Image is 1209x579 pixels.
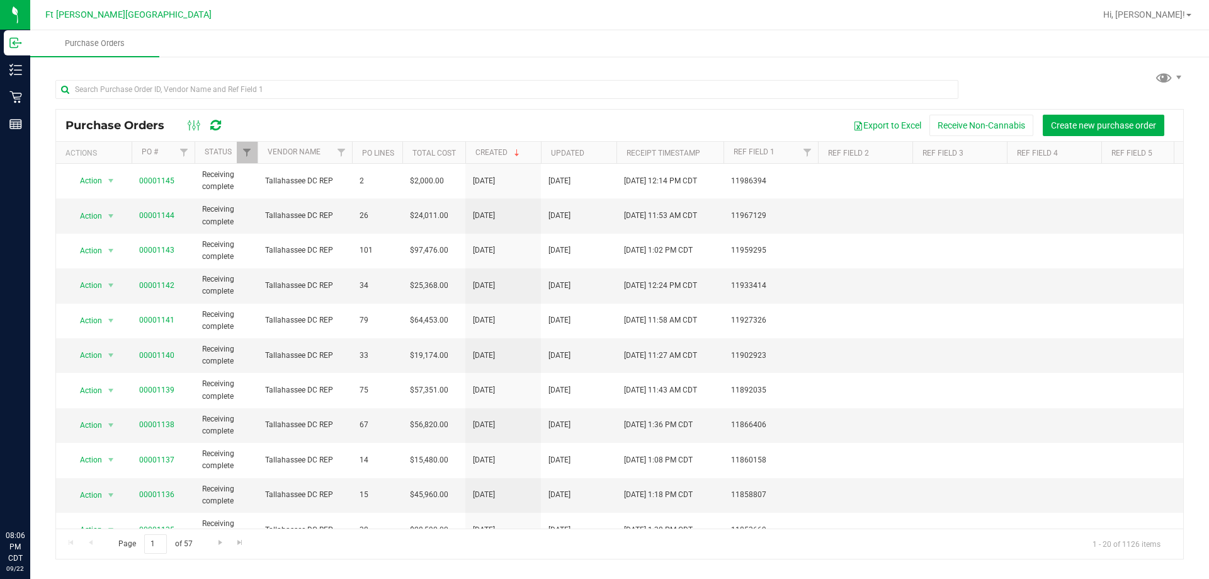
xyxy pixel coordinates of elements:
[9,91,22,103] inline-svg: Retail
[548,210,570,222] span: [DATE]
[548,175,570,187] span: [DATE]
[202,273,250,297] span: Receiving complete
[331,142,352,163] a: Filter
[360,280,395,292] span: 34
[202,518,250,542] span: Receiving complete
[473,175,495,187] span: [DATE]
[548,454,570,466] span: [DATE]
[69,277,103,294] span: Action
[13,478,50,516] iframe: Resource center
[139,176,174,185] a: 00001145
[265,489,344,501] span: Tallahassee DC REP
[265,350,344,362] span: Tallahassee DC REP
[202,169,250,193] span: Receiving complete
[139,490,174,499] a: 00001136
[139,211,174,220] a: 00001144
[473,454,495,466] span: [DATE]
[797,142,818,163] a: Filter
[624,314,697,326] span: [DATE] 11:58 AM CDT
[144,534,167,554] input: 1
[360,524,395,536] span: 38
[624,350,697,362] span: [DATE] 11:27 AM CDT
[548,280,570,292] span: [DATE]
[6,530,25,564] p: 08:06 PM CDT
[237,142,258,163] a: Filter
[548,384,570,396] span: [DATE]
[265,454,344,466] span: Tallahassee DC REP
[139,420,174,429] a: 00001138
[139,351,174,360] a: 00001140
[69,451,103,469] span: Action
[473,524,495,536] span: [DATE]
[410,489,448,501] span: $45,960.00
[929,115,1033,136] button: Receive Non-Cannabis
[624,454,693,466] span: [DATE] 1:08 PM CDT
[265,210,344,222] span: Tallahassee DC REP
[265,524,344,536] span: Tallahassee DC REP
[265,384,344,396] span: Tallahassee DC REP
[473,350,495,362] span: [DATE]
[360,384,395,396] span: 75
[548,350,570,362] span: [DATE]
[410,384,448,396] span: $57,351.00
[202,413,250,437] span: Receiving complete
[731,454,810,466] span: 11860158
[734,147,775,156] a: Ref Field 1
[142,147,158,156] a: PO #
[627,149,700,158] a: Receipt Timestamp
[103,277,119,294] span: select
[922,149,963,158] a: Ref Field 3
[139,386,174,394] a: 00001139
[410,244,448,256] span: $97,476.00
[108,534,203,554] span: Page of 57
[211,534,229,551] a: Go to the next page
[69,416,103,434] span: Action
[103,242,119,260] span: select
[139,281,174,290] a: 00001142
[624,244,693,256] span: [DATE] 1:02 PM CDT
[268,147,321,156] a: Vendor Name
[410,350,448,362] span: $19,174.00
[202,448,250,472] span: Receiving complete
[548,524,570,536] span: [DATE]
[410,454,448,466] span: $15,480.00
[45,9,212,20] span: Ft [PERSON_NAME][GEOGRAPHIC_DATA]
[6,564,25,573] p: 09/22
[731,524,810,536] span: 11853669
[412,149,456,158] a: Total Cost
[624,175,697,187] span: [DATE] 12:14 PM CDT
[360,210,395,222] span: 26
[69,347,103,364] span: Action
[731,419,810,431] span: 11866406
[624,524,693,536] span: [DATE] 1:38 PM CDT
[103,486,119,504] span: select
[360,489,395,501] span: 15
[473,384,495,396] span: [DATE]
[410,280,448,292] span: $25,368.00
[65,149,127,158] div: Actions
[731,350,810,362] span: 11902923
[624,419,693,431] span: [DATE] 1:36 PM CDT
[103,347,119,364] span: select
[731,314,810,326] span: 11927326
[473,419,495,431] span: [DATE]
[202,204,250,227] span: Receiving complete
[731,384,810,396] span: 11892035
[624,489,693,501] span: [DATE] 1:18 PM CDT
[69,242,103,260] span: Action
[548,244,570,256] span: [DATE]
[103,172,119,190] span: select
[1082,534,1171,553] span: 1 - 20 of 1126 items
[202,343,250,367] span: Receiving complete
[362,149,394,158] a: PO Lines
[139,246,174,255] a: 00001143
[139,316,174,324] a: 00001141
[360,419,395,431] span: 67
[473,314,495,326] span: [DATE]
[69,521,103,539] span: Action
[103,207,119,225] span: select
[731,175,810,187] span: 11986394
[202,483,250,507] span: Receiving complete
[360,350,395,362] span: 33
[731,280,810,292] span: 11933414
